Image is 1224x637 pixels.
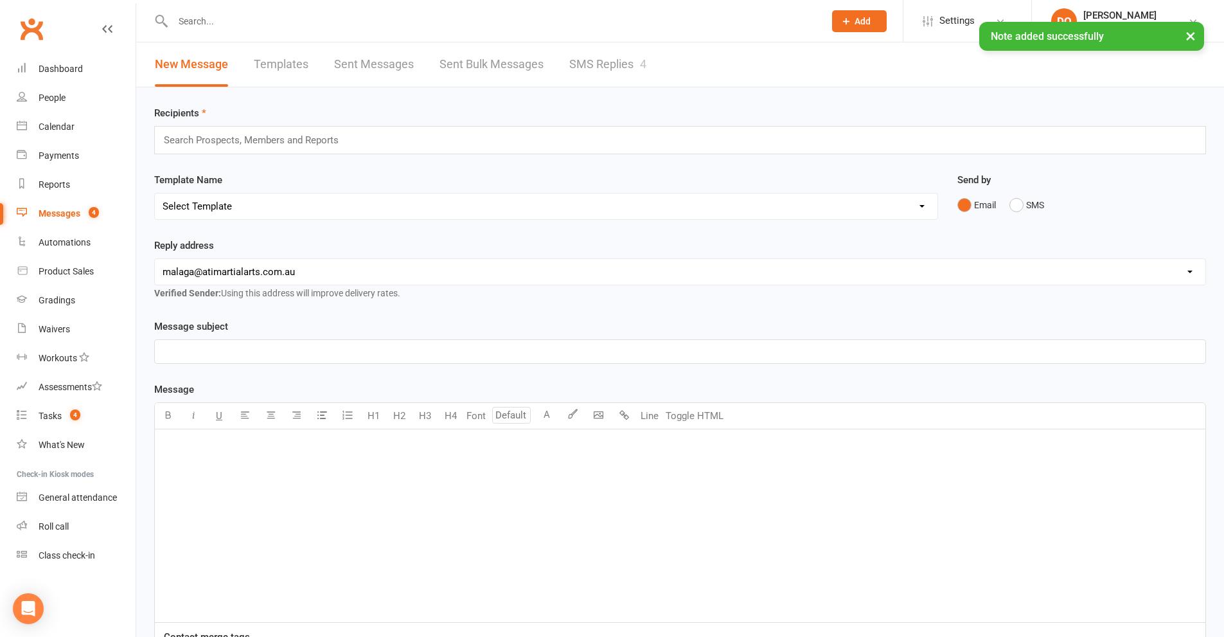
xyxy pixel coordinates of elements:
[17,112,136,141] a: Calendar
[39,179,70,190] div: Reports
[216,410,222,422] span: U
[1083,21,1177,33] div: ATI Martial Arts Malaga
[39,266,94,276] div: Product Sales
[17,84,136,112] a: People
[17,257,136,286] a: Product Sales
[17,170,136,199] a: Reports
[17,402,136,431] a: Tasks 4
[254,42,308,87] a: Templates
[154,238,214,253] label: Reply address
[957,193,996,217] button: Email
[17,373,136,402] a: Assessments
[17,483,136,512] a: General attendance kiosk mode
[154,288,400,298] span: Using this address will improve delivery rates.
[154,288,221,298] strong: Verified Sender:
[39,150,79,161] div: Payments
[939,6,975,35] span: Settings
[154,172,222,188] label: Template Name
[1083,10,1177,21] div: [PERSON_NAME]
[17,512,136,541] a: Roll call
[17,541,136,570] a: Class kiosk mode
[39,382,102,392] div: Assessments
[39,208,80,219] div: Messages
[979,22,1204,51] div: Note added successfully
[957,172,991,188] label: Send by
[39,550,95,561] div: Class check-in
[89,207,99,218] span: 4
[412,403,438,429] button: H3
[206,403,232,429] button: U
[438,403,463,429] button: H4
[463,403,489,429] button: Font
[39,353,77,363] div: Workouts
[534,403,560,429] button: A
[386,403,412,429] button: H2
[154,105,206,121] label: Recipients
[1009,193,1044,217] button: SMS
[154,382,194,397] label: Message
[17,344,136,373] a: Workouts
[17,141,136,170] a: Payments
[17,55,136,84] a: Dashboard
[1179,22,1202,49] button: ×
[169,12,815,30] input: Search...
[832,10,887,32] button: Add
[15,13,48,45] a: Clubworx
[39,411,62,421] div: Tasks
[39,237,91,247] div: Automations
[154,319,228,334] label: Message subject
[39,440,85,450] div: What's New
[39,64,83,74] div: Dashboard
[17,431,136,460] a: What's New
[492,407,531,424] input: Default
[569,42,646,87] a: SMS Replies4
[163,132,351,148] input: Search Prospects, Members and Reports
[39,295,75,305] div: Gradings
[855,16,871,26] span: Add
[155,42,228,87] a: New Message
[334,42,414,87] a: Sent Messages
[39,93,66,103] div: People
[13,593,44,624] div: Open Intercom Messenger
[17,286,136,315] a: Gradings
[17,315,136,344] a: Waivers
[39,492,117,503] div: General attendance
[360,403,386,429] button: H1
[17,199,136,228] a: Messages 4
[439,42,544,87] a: Sent Bulk Messages
[640,57,646,71] div: 4
[39,121,75,132] div: Calendar
[39,521,69,532] div: Roll call
[1051,8,1077,34] div: DO
[70,409,80,420] span: 4
[17,228,136,257] a: Automations
[39,324,70,334] div: Waivers
[662,403,727,429] button: Toggle HTML
[637,403,662,429] button: Line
